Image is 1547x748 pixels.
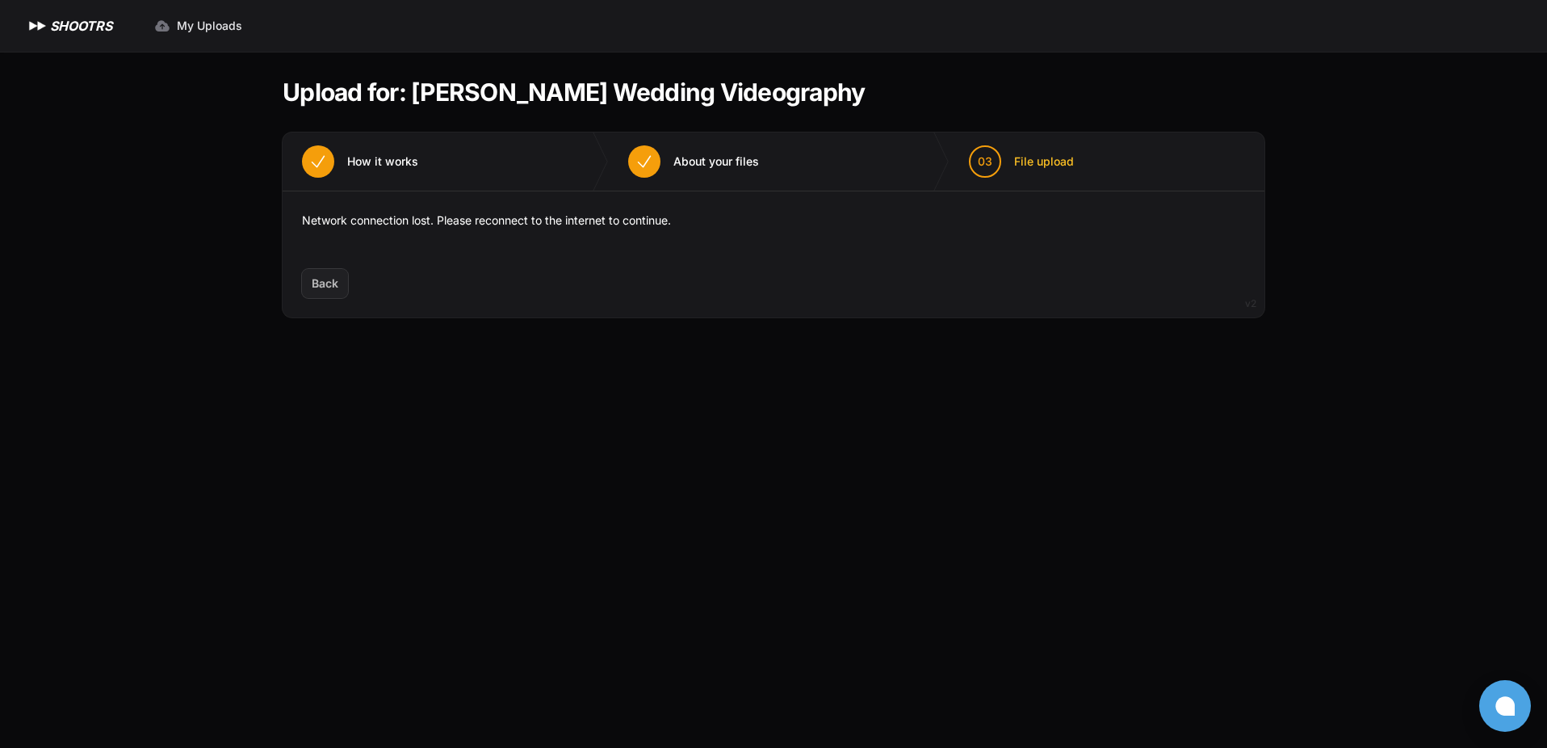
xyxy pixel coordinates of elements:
img: SHOOTRS [26,16,50,36]
button: How it works [283,132,438,191]
span: 03 [978,153,992,170]
button: 03 File upload [950,132,1093,191]
span: How it works [347,153,418,170]
button: Open chat window [1479,680,1531,732]
div: v2 [1245,294,1256,313]
p: Network connection lost. Please reconnect to the internet to continue. [302,211,1245,230]
a: My Uploads [145,11,252,40]
button: About your files [609,132,778,191]
h1: Upload for: [PERSON_NAME] Wedding Videography [283,78,865,107]
a: SHOOTRS SHOOTRS [26,16,112,36]
h1: SHOOTRS [50,16,112,36]
span: My Uploads [177,18,242,34]
span: About your files [673,153,759,170]
span: File upload [1014,153,1074,170]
